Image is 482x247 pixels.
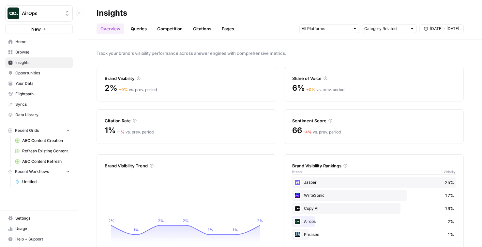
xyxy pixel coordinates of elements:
div: Phrasee [292,229,456,240]
span: Opportunities [15,70,70,76]
span: 1% [105,125,116,136]
span: Flightpath [15,91,70,97]
span: AEO Content Creation [22,138,70,144]
span: Browse [15,49,70,55]
tspan: 1% [233,227,238,232]
a: Pages [218,23,238,34]
span: Refresh Existing Content [22,148,70,154]
span: + 0 % [119,87,128,92]
tspan: 1% [133,227,139,232]
button: Help + Support [5,234,73,244]
span: Usage [15,226,70,232]
span: 1% [447,231,454,238]
div: Brand Visibility [105,75,268,82]
a: Competition [153,23,187,34]
a: Browse [5,47,73,57]
img: cbtemd9yngpxf5d3cs29ym8ckjcf [295,193,300,198]
input: Category Related [364,25,407,32]
div: Insights [97,8,127,18]
div: vs. prev. period [303,129,341,135]
span: Recent Grids [15,128,39,133]
span: New [31,26,41,32]
a: Syncs [5,99,73,110]
div: Brand Visibility Trend [105,162,268,169]
span: 2% [105,83,117,93]
div: Jasper [292,177,456,188]
span: + 0 % [306,87,315,92]
span: – 1 % [117,130,125,134]
span: Untitled [22,179,70,185]
span: Visibility [444,169,456,174]
a: Your Data [5,78,73,89]
div: Brand Visibility Rankings [292,162,456,169]
a: Queries [127,23,151,34]
tspan: 2% [257,218,263,223]
tspan: 2% [158,218,164,223]
a: Insights [5,57,73,68]
img: q1k0jh8xe2mxn088pu84g40890p5 [295,206,300,211]
a: Data Library [5,110,73,120]
tspan: 2% [183,218,189,223]
div: vs. prev. period [306,87,344,93]
a: AEO Content Creation [12,135,73,146]
button: Recent Grids [5,126,73,135]
a: Opportunities [5,68,73,78]
span: Your Data [15,81,70,86]
div: WriteSonic [292,190,456,201]
span: Home [15,39,70,45]
a: Refresh Existing Content [12,146,73,156]
a: Citations [189,23,215,34]
div: vs. prev. period [119,87,157,93]
input: All Platforms [302,25,350,32]
div: Airops [292,216,456,227]
span: Data Library [15,112,70,118]
span: AEO Content Refresh [22,159,70,164]
span: [DATE] - [DATE] [430,26,459,32]
tspan: 2% [108,218,114,223]
span: – 4 % [303,130,312,134]
tspan: 1% [208,227,213,232]
span: 16% [445,205,454,212]
a: Overview [97,23,124,34]
div: Share of Voice [292,75,456,82]
span: Brand [292,169,302,174]
span: 2% [447,218,454,225]
a: AEO Content Refresh [12,156,73,167]
a: Untitled [12,177,73,187]
div: Copy AI [292,203,456,214]
span: Recent Workflows [15,169,49,175]
img: m99gc1mb2p27l8faod7pewtdphe4 [295,180,300,185]
img: yjux4x3lwinlft1ym4yif8lrli78 [295,219,300,224]
span: Syncs [15,101,70,107]
span: 17% [445,192,454,199]
button: Workspace: AirOps [5,5,73,22]
button: Recent Workflows [5,167,73,177]
a: Settings [5,213,73,224]
span: 66 [292,125,302,136]
button: New [5,24,73,34]
span: Insights [15,60,70,66]
span: AirOps [22,10,61,17]
span: 25% [445,179,454,186]
img: 1g82l3ejte092e21yheja5clfcxz [295,232,300,237]
span: Settings [15,215,70,221]
a: Usage [5,224,73,234]
div: vs. prev. period [117,129,154,135]
span: 6% [292,83,305,93]
div: Citation Rate [105,117,268,124]
div: Sentiment Score [292,117,456,124]
span: Help + Support [15,236,70,242]
button: [DATE] - [DATE] [419,24,464,33]
a: Flightpath [5,89,73,99]
a: Home [5,37,73,47]
span: Track your brand's visibility performance across answer engines with comprehensive metrics. [97,50,464,56]
img: AirOps Logo [8,8,19,19]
